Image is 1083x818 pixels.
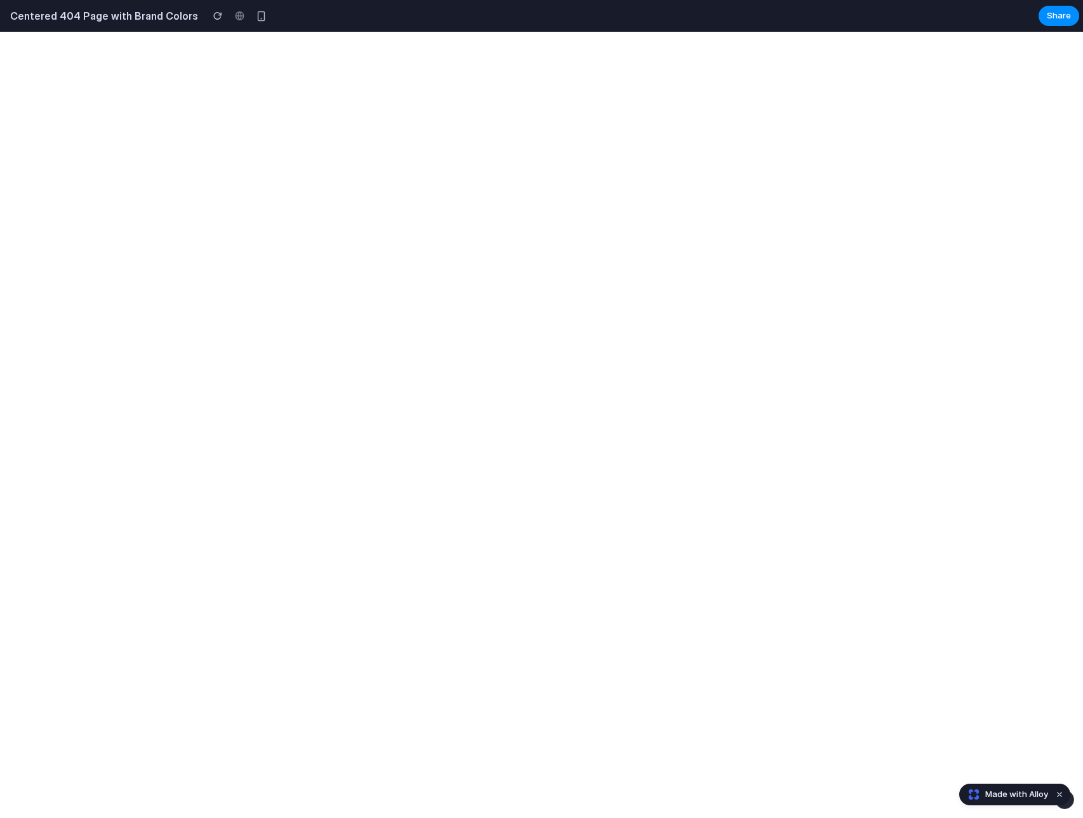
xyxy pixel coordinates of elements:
[960,788,1049,801] a: Made with Alloy
[5,8,198,23] h2: Centered 404 Page with Brand Colors
[985,788,1048,801] span: Made with Alloy
[1039,6,1079,26] button: Share
[1052,787,1067,802] button: Dismiss watermark
[1047,10,1071,22] span: Share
